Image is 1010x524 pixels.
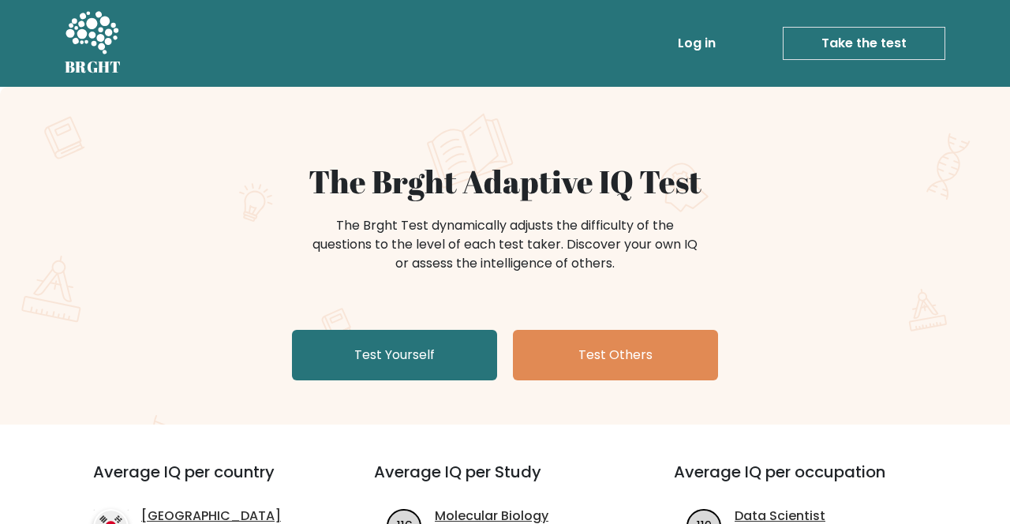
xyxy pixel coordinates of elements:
a: Log in [671,28,722,59]
h3: Average IQ per occupation [674,462,936,500]
a: Test Yourself [292,330,497,380]
a: Test Others [513,330,718,380]
a: Take the test [783,27,945,60]
h3: Average IQ per country [93,462,317,500]
h3: Average IQ per Study [374,462,636,500]
h5: BRGHT [65,58,122,77]
div: The Brght Test dynamically adjusts the difficulty of the questions to the level of each test take... [308,216,702,273]
a: BRGHT [65,6,122,80]
h1: The Brght Adaptive IQ Test [120,163,890,200]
